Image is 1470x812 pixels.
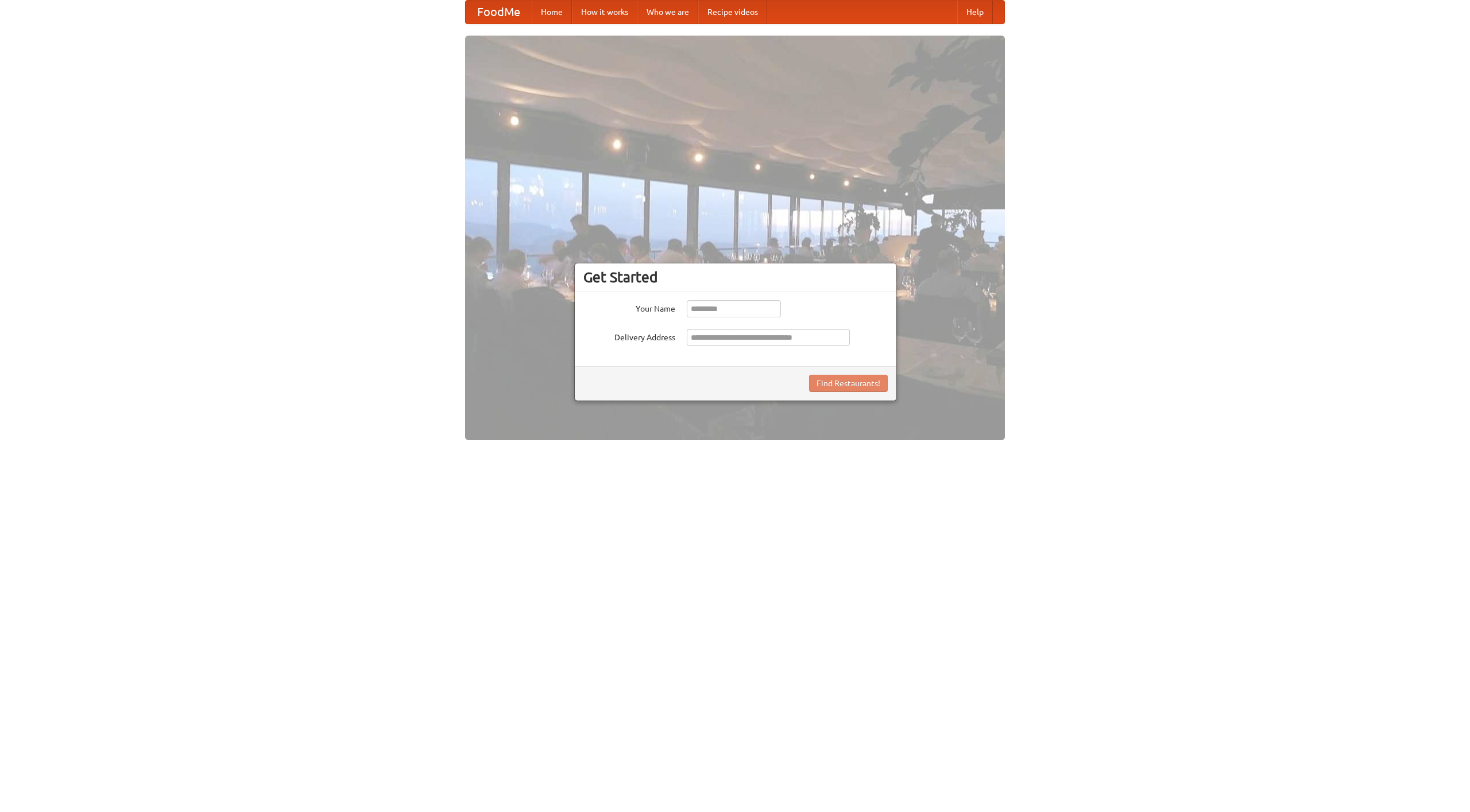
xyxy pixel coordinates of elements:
button: Find Restaurants! [809,375,888,392]
a: Recipe videos [698,1,767,24]
a: FoodMe [466,1,532,24]
a: Home [532,1,572,24]
a: Who we are [637,1,698,24]
a: How it works [572,1,637,24]
label: Delivery Address [583,329,675,343]
h3: Get Started [583,269,888,286]
a: Help [957,1,993,24]
label: Your Name [583,300,675,314]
